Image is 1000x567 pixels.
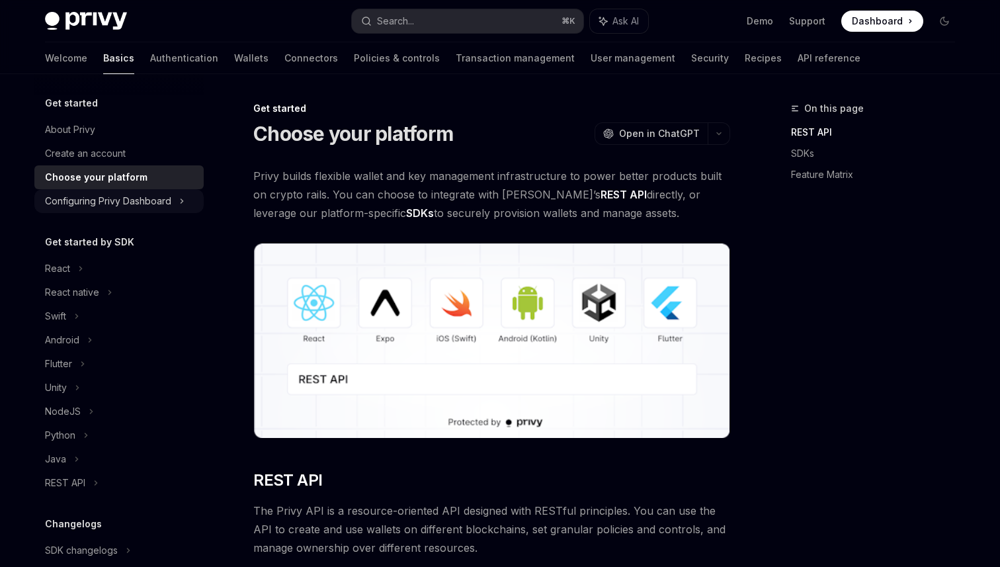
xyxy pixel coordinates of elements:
div: Choose your platform [45,169,147,185]
h5: Get started [45,95,98,111]
div: REST API [45,475,85,491]
span: Ask AI [612,15,639,28]
div: Swift [45,308,66,324]
a: Policies & controls [354,42,440,74]
a: Wallets [234,42,269,74]
span: The Privy API is a resource-oriented API designed with RESTful principles. You can use the API to... [253,502,730,557]
div: Android [45,332,79,348]
h1: Choose your platform [253,122,453,146]
img: dark logo [45,12,127,30]
h5: Get started by SDK [45,234,134,250]
h5: Changelogs [45,516,102,532]
a: API reference [798,42,860,74]
div: React native [45,284,99,300]
span: ⌘ K [562,16,575,26]
div: React [45,261,70,277]
a: Dashboard [841,11,923,32]
div: Create an account [45,146,126,161]
span: REST API [253,470,322,491]
strong: REST API [601,188,647,201]
a: Basics [103,42,134,74]
a: About Privy [34,118,204,142]
img: images/Platform2.png [253,243,730,438]
div: Configuring Privy Dashboard [45,193,171,209]
div: Search... [377,13,414,29]
a: Security [691,42,729,74]
div: Get started [253,102,730,115]
a: Demo [747,15,773,28]
span: Open in ChatGPT [619,127,700,140]
a: Welcome [45,42,87,74]
strong: SDKs [406,206,434,220]
a: Connectors [284,42,338,74]
div: SDK changelogs [45,543,118,558]
button: Open in ChatGPT [595,122,708,145]
a: REST API [791,122,966,143]
span: Privy builds flexible wallet and key management infrastructure to power better products built on ... [253,167,730,222]
span: Dashboard [852,15,903,28]
a: SDKs [791,143,966,164]
a: Transaction management [456,42,575,74]
div: NodeJS [45,404,81,419]
div: Python [45,427,75,443]
div: Flutter [45,356,72,372]
a: Support [789,15,825,28]
a: Feature Matrix [791,164,966,185]
button: Ask AI [590,9,648,33]
button: Toggle dark mode [934,11,955,32]
button: Search...⌘K [352,9,583,33]
div: About Privy [45,122,95,138]
a: Create an account [34,142,204,165]
a: Authentication [150,42,218,74]
div: Java [45,451,66,467]
a: Choose your platform [34,165,204,189]
a: Recipes [745,42,782,74]
div: Unity [45,380,67,396]
span: On this page [804,101,864,116]
a: User management [591,42,675,74]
